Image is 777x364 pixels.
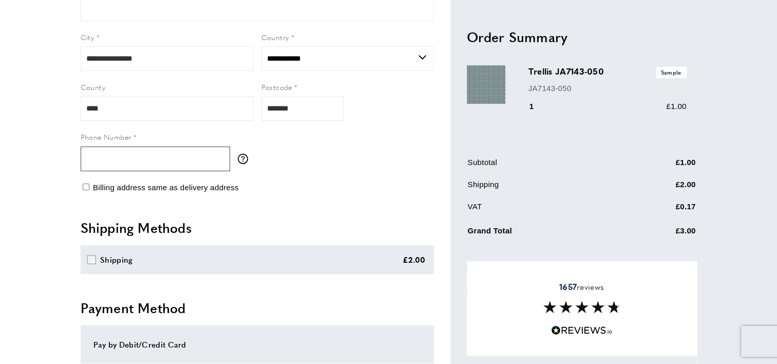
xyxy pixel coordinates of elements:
[81,82,105,92] span: County
[467,260,542,272] span: Apply Discount Code
[81,132,131,142] span: Phone Number
[559,281,577,293] strong: 1657
[81,32,94,42] span: City
[551,325,613,335] img: Reviews.io 5 stars
[467,66,505,104] img: Trellis JA7143-050
[93,183,239,192] span: Billing address same as delivery address
[261,32,289,42] span: Country
[93,338,421,351] div: Pay by Debit/Credit Card
[559,282,604,292] span: reviews
[81,219,434,237] h2: Shipping Methods
[528,66,687,78] h3: Trellis JA7143-050
[625,223,696,245] td: £3.00
[468,157,624,177] td: Subtotal
[543,301,620,313] img: Reviews section
[83,184,89,190] input: Billing address same as delivery address
[468,201,624,221] td: VAT
[261,82,292,92] span: Postcode
[100,253,132,266] div: Shipping
[528,82,687,95] p: JA7143-050
[238,154,253,164] button: More information
[81,299,434,317] h2: Payment Method
[468,223,624,245] td: Grand Total
[625,157,696,177] td: £1.00
[625,201,696,221] td: £0.17
[468,179,624,199] td: Shipping
[528,101,548,113] div: 1
[666,102,686,111] span: £1.00
[467,28,697,46] h2: Order Summary
[625,179,696,199] td: £2.00
[656,67,687,78] span: Sample
[403,253,426,266] div: £2.00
